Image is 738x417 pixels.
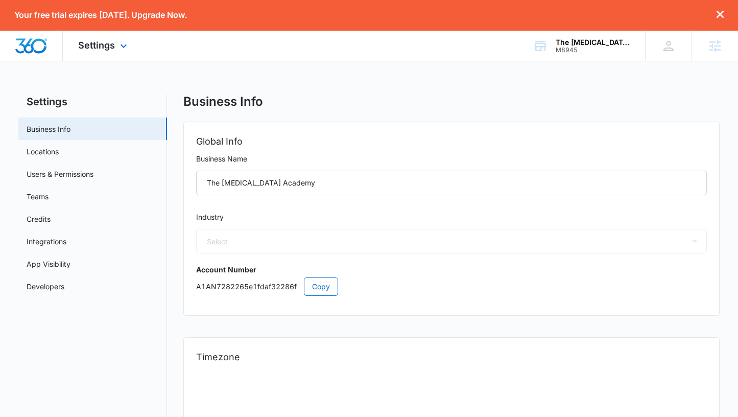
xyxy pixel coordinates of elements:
[27,191,49,202] a: Teams
[556,38,630,47] div: account name
[27,146,59,157] a: Locations
[196,153,707,165] label: Business Name
[196,265,256,274] strong: Account Number
[304,277,338,296] button: Copy
[27,236,66,247] a: Integrations
[27,124,70,134] a: Business Info
[27,214,51,224] a: Credits
[556,47,630,54] div: account id
[196,350,707,364] h2: Timezone
[18,94,167,109] h2: Settings
[196,212,707,223] label: Industry
[78,40,115,51] span: Settings
[183,94,263,109] h1: Business Info
[27,169,93,179] a: Users & Permissions
[63,31,145,61] div: Settings
[14,10,187,20] p: Your free trial expires [DATE]. Upgrade Now.
[196,134,707,149] h2: Global Info
[27,259,70,269] a: App Visibility
[27,281,64,292] a: Developers
[196,277,707,296] p: A1AN7282265e1fdaf32286f
[717,10,724,20] button: dismiss this dialog
[312,281,330,292] span: Copy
